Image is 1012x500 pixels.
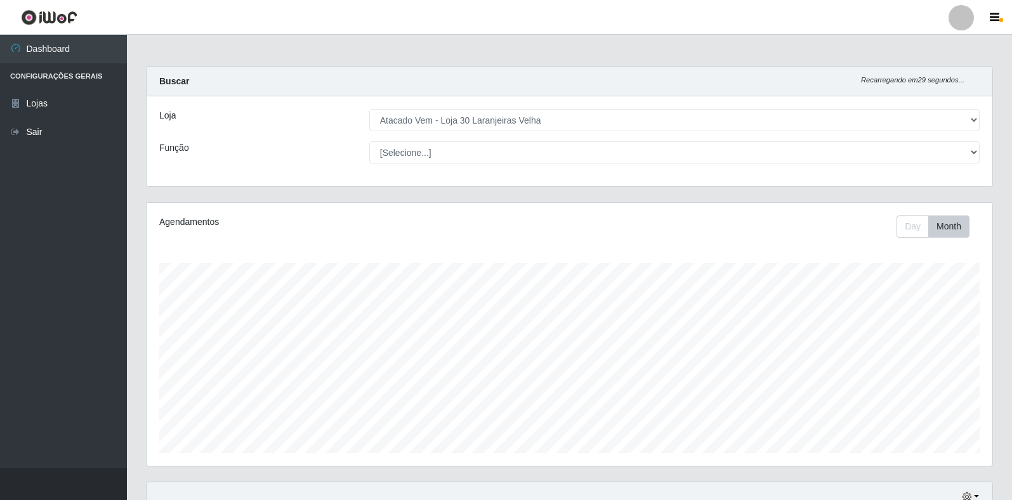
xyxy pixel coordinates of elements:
[897,215,969,238] div: First group
[159,141,189,155] label: Função
[897,215,929,238] button: Day
[897,215,980,238] div: Toolbar with button groups
[159,76,189,86] strong: Buscar
[159,215,490,229] div: Agendamentos
[861,76,964,84] i: Recarregando em 29 segundos...
[21,10,77,25] img: CoreUI Logo
[928,215,969,238] button: Month
[159,109,176,122] label: Loja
